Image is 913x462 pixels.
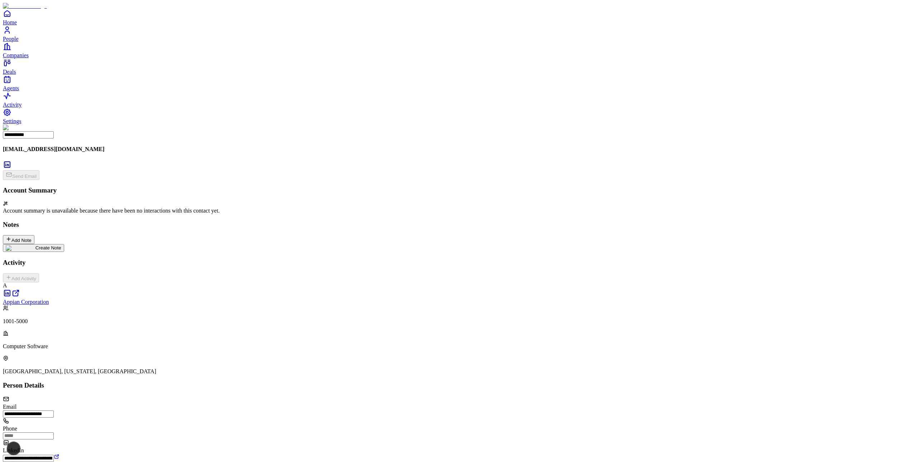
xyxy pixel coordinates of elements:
[3,92,910,108] a: Activity
[3,3,47,9] img: Item Brain Logo
[3,244,64,252] button: create noteCreate Note
[3,368,910,375] p: [GEOGRAPHIC_DATA], [US_STATE], [GEOGRAPHIC_DATA]
[3,318,910,325] p: 1001-5000
[3,425,910,432] div: Phone
[3,36,19,42] span: People
[3,42,910,58] a: Companies
[3,75,910,91] a: Agents
[3,381,910,389] h3: Person Details
[3,186,910,194] h3: Account Summary
[3,118,21,124] span: Settings
[3,282,910,289] div: A
[3,52,29,58] span: Companies
[6,245,35,251] img: create note
[3,170,39,180] button: Send Email
[3,9,910,25] a: Home
[3,221,910,229] h3: Notes
[3,343,910,350] p: Computer Software
[3,69,16,75] span: Deals
[3,146,910,152] h4: [EMAIL_ADDRESS][DOMAIN_NAME]
[3,108,910,124] a: Settings
[3,208,910,214] div: Account summary is unavailable because there have been no interactions with this contact yet.
[6,236,32,243] div: Add Note
[35,245,61,251] span: Create Note
[3,125,38,131] img: Alex Jerome
[3,299,49,305] a: Appian Corporation
[3,259,910,267] h3: Activity
[3,59,910,75] a: Deals
[3,404,910,410] div: Email
[3,26,910,42] a: People
[3,85,19,91] span: Agents
[3,447,910,454] div: LinkedIn
[3,19,17,25] span: Home
[3,102,21,108] span: Activity
[3,235,34,244] button: Add Note
[3,273,39,282] button: Add Activity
